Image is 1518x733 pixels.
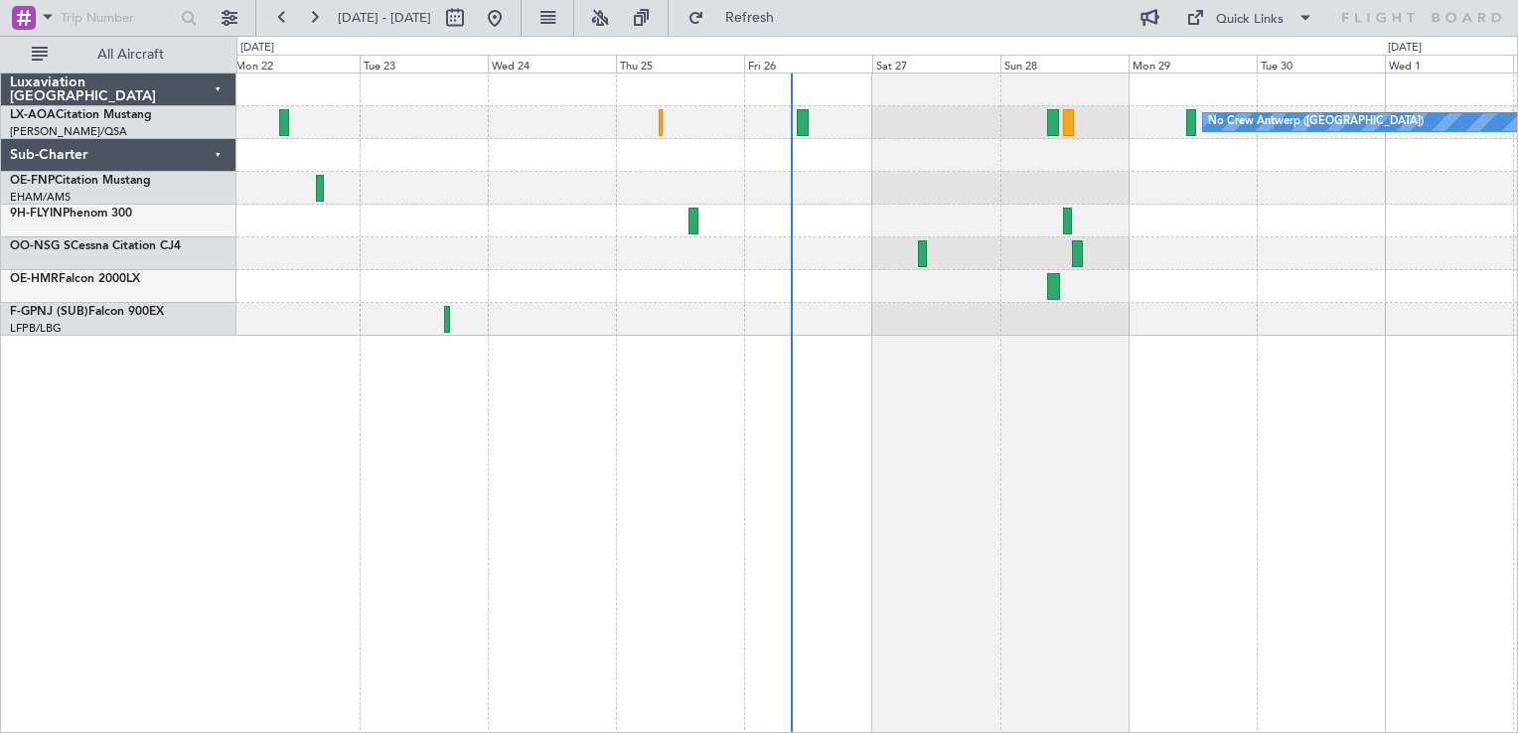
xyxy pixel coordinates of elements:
div: Sat 27 [872,55,1000,73]
div: [DATE] [1388,40,1422,57]
span: OO-NSG S [10,240,71,252]
div: Fri 26 [744,55,872,73]
a: 9H-FLYINPhenom 300 [10,208,132,220]
div: Sun 28 [1000,55,1129,73]
a: [PERSON_NAME]/QSA [10,124,127,139]
button: All Aircraft [22,39,216,71]
a: F-GPNJ (SUB)Falcon 900EX [10,306,164,318]
input: Trip Number [61,3,175,33]
span: OE-FNP [10,175,55,187]
a: LFPB/LBG [10,321,62,336]
span: All Aircraft [52,48,210,62]
button: Refresh [679,2,798,34]
a: OO-NSG SCessna Citation CJ4 [10,240,181,252]
a: LX-AOACitation Mustang [10,109,152,121]
div: Mon 29 [1129,55,1257,73]
div: Mon 22 [231,55,360,73]
div: Wed 1 [1385,55,1513,73]
span: 9H-FLYIN [10,208,63,220]
a: OE-FNPCitation Mustang [10,175,151,187]
span: LX-AOA [10,109,56,121]
div: Thu 25 [616,55,744,73]
div: [DATE] [240,40,274,57]
div: Tue 23 [360,55,488,73]
div: Tue 30 [1257,55,1385,73]
span: OE-HMR [10,273,59,285]
span: [DATE] - [DATE] [338,9,431,27]
span: F-GPNJ (SUB) [10,306,88,318]
a: EHAM/AMS [10,190,71,205]
div: Wed 24 [488,55,616,73]
a: OE-HMRFalcon 2000LX [10,273,140,285]
span: Refresh [708,11,792,25]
